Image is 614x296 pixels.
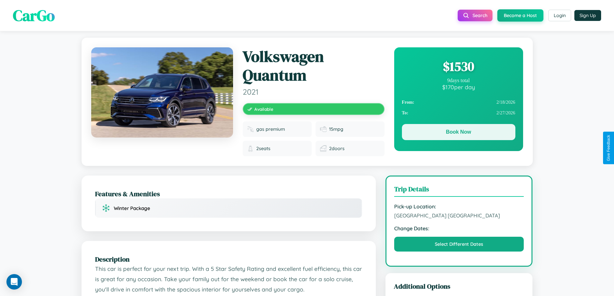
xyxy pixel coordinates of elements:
strong: From: [402,100,414,105]
img: Fuel type [247,126,254,132]
div: 9 days total [402,78,515,83]
div: $ 170 per day [402,83,515,91]
h3: Trip Details [394,184,524,197]
img: Seats [247,145,254,152]
img: Volkswagen Quantum 2021 [91,47,233,138]
button: Book Now [402,124,515,140]
span: Winter Package [114,205,150,211]
span: 15 mpg [329,126,343,132]
span: Search [473,13,487,18]
strong: Pick-up Location: [394,203,524,210]
span: 2 doors [329,146,345,151]
strong: To: [402,110,408,116]
span: Available [254,106,273,112]
div: $ 1530 [402,58,515,75]
button: Select Different Dates [394,237,524,252]
div: Open Intercom Messenger [6,274,22,290]
h2: Description [95,254,362,264]
div: Give Feedback [606,135,611,161]
h1: Volkswagen Quantum [243,47,385,84]
button: Become a Host [497,9,543,22]
img: Fuel efficiency [320,126,326,132]
p: This car is perfect for your next trip. With a 5 Star Safety Rating and excellent fuel efficiency... [95,264,362,294]
span: [GEOGRAPHIC_DATA] [GEOGRAPHIC_DATA] [394,212,524,219]
h3: Additional Options [394,282,524,291]
span: 2 seats [256,146,270,151]
button: Login [548,10,571,21]
span: gas premium [256,126,285,132]
button: Search [458,10,492,21]
div: 2 / 18 / 2026 [402,97,515,108]
span: CarGo [13,5,55,26]
button: Sign Up [574,10,601,21]
img: Doors [320,145,326,152]
div: 2 / 27 / 2026 [402,108,515,118]
h2: Features & Amenities [95,189,362,198]
span: 2021 [243,87,385,97]
strong: Change Dates: [394,225,524,232]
